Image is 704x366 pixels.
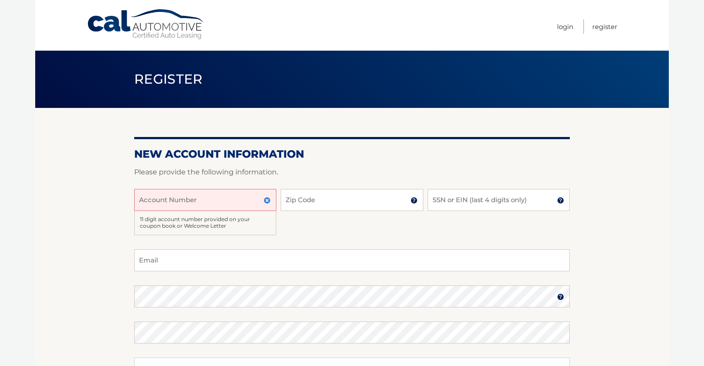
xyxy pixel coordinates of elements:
img: close.svg [264,197,271,204]
a: Register [592,19,617,34]
span: Register [134,71,203,87]
img: tooltip.svg [557,197,564,204]
a: Cal Automotive [87,9,205,40]
input: Account Number [134,189,276,211]
input: Email [134,249,570,271]
input: Zip Code [281,189,423,211]
div: 11 digit account number provided on your coupon book or Welcome Letter [134,211,276,235]
p: Please provide the following information. [134,166,570,178]
a: Login [557,19,573,34]
input: SSN or EIN (last 4 digits only) [428,189,570,211]
img: tooltip.svg [411,197,418,204]
img: tooltip.svg [557,293,564,300]
h2: New Account Information [134,148,570,161]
